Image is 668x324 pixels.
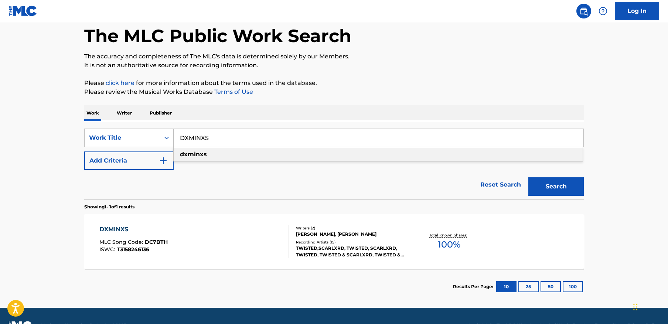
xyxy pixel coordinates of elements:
[84,52,584,61] p: The accuracy and completeness of The MLC's data is determined solely by our Members.
[159,156,168,165] img: 9d2ae6d4665cec9f34b9.svg
[84,151,174,170] button: Add Criteria
[84,214,584,269] a: DXMINXSMLC Song Code:DC7BTHISWC:T3158246136Writers (2)[PERSON_NAME], [PERSON_NAME]Recording Artis...
[453,283,495,290] p: Results Per Page:
[213,88,253,95] a: Terms of Use
[563,281,583,292] button: 100
[496,281,517,292] button: 10
[296,231,408,238] div: [PERSON_NAME], [PERSON_NAME]
[633,296,638,318] div: Drag
[84,105,101,121] p: Work
[84,204,134,210] p: Showing 1 - 1 of 1 results
[84,61,584,70] p: It is not an authoritative source for recording information.
[84,25,351,47] h1: The MLC Public Work Search
[596,4,610,18] div: Help
[84,88,584,96] p: Please review the Musical Works Database
[117,246,149,253] span: T3158246136
[541,281,561,292] button: 50
[599,7,607,16] img: help
[147,105,174,121] p: Publisher
[99,239,145,245] span: MLC Song Code :
[477,177,525,193] a: Reset Search
[84,79,584,88] p: Please for more information about the terms used in the database.
[429,232,469,238] p: Total Known Shares:
[145,239,168,245] span: DC7BTH
[518,281,539,292] button: 25
[615,2,659,20] a: Log In
[576,4,591,18] a: Public Search
[296,225,408,231] div: Writers ( 2 )
[89,133,156,142] div: Work Title
[296,239,408,245] div: Recording Artists ( 15 )
[9,6,37,16] img: MLC Logo
[115,105,134,121] p: Writer
[296,245,408,258] div: TWISTED,SCARLXRD, TWISTED, SCARLXRD, TWISTED, TWISTED & SCARLXRD, TWISTED & SCARLXRD
[180,151,207,158] strong: dxminxs
[99,246,117,253] span: ISWC :
[631,289,668,324] iframe: Chat Widget
[84,129,584,199] form: Search Form
[99,225,168,234] div: DXMINXS
[579,7,588,16] img: search
[106,79,134,86] a: click here
[438,238,460,251] span: 100 %
[528,177,584,196] button: Search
